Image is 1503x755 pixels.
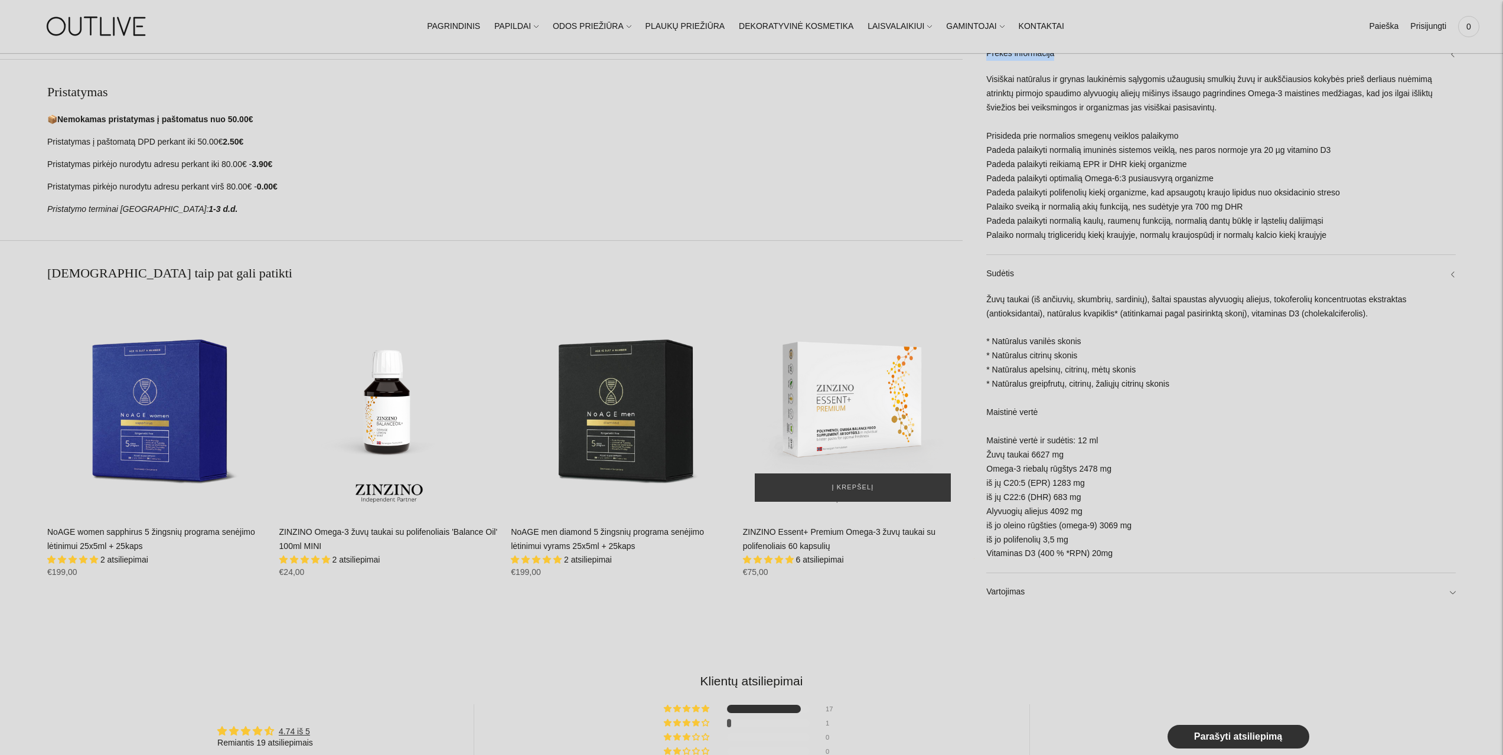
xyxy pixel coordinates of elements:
[47,293,268,514] a: NoAGE women sapphirus 5 žingsnių programa senėjimo lėtinimui 25x5ml + 25kaps
[217,737,313,749] div: Remiantis 19 atsiliepimais
[511,527,704,551] a: NoAGE men diamond 5 žingsnių programa senėjimo lėtinimui vyrams 25x5ml + 25kaps
[47,135,963,149] p: Pristatymas į paštomatą DPD perkant iki 50.00€
[47,555,100,564] span: 5.00 stars
[223,137,243,146] strong: 2.50€
[279,567,305,577] span: €24,00
[47,158,963,172] p: Pristatymas pirkėjo nurodytu adresu perkant iki 80.00€ -
[511,555,564,564] span: 5.00 stars
[208,204,237,214] strong: 1-3 d.d.
[743,293,963,514] a: ZINZINO Essent+ Premium Omega-3 žuvų taukai su polifenoliais 60 kapsulių
[826,705,840,713] div: 17
[57,115,253,124] strong: Nemokamas pristatymas į paštomatus nuo 50.00€
[47,180,963,194] p: Pristatymas pirkėjo nurodytu adresu perkant virš 80.00€ -
[217,724,313,738] div: Average rating is 4.74 stars
[664,705,711,713] div: 89% (17) reviews with 5 star rating
[511,293,731,514] a: NoAGE men diamond 5 žingsnių programa senėjimo lėtinimui vyrams 25x5ml + 25kaps
[664,719,711,727] div: 5% (1) reviews with 4 star rating
[47,264,963,282] h2: [DEMOGRAPHIC_DATA] taip pat gali patikti
[553,14,631,40] a: ODOS PRIEŽIŪRA
[986,573,1456,611] a: Vartojimas
[1410,14,1446,40] a: Prisijungti
[252,159,272,169] strong: 3.90€
[279,293,500,514] a: ZINZINO Omega-3 žuvų taukai su polifenoliais 'Balance Oil' 100ml MINI
[986,255,1456,293] a: Sudėtis
[826,719,840,727] div: 1
[1369,14,1398,40] a: Paieška
[986,293,1456,573] div: Žuvų taukai (iš ančiuvių, skumbrių, sardinių), šaltai spaustas alyvuogių aliejus, tokoferolių kon...
[47,567,77,577] span: €199,00
[946,14,1004,40] a: GAMINTOJAI
[494,14,539,40] a: PAPILDAI
[279,727,310,736] a: 4.74 iš 5
[1168,725,1309,749] a: Parašyti atsiliepimą
[755,473,951,502] button: Į krepšelį
[832,482,874,493] span: Į krepšelį
[100,555,148,564] span: 2 atsiliepimai
[645,14,725,40] a: PLAUKŲ PRIEŽIŪRA
[279,527,498,551] a: ZINZINO Omega-3 žuvų taukai su polifenoliais 'Balance Oil' 100ml MINI
[986,73,1456,254] div: Visiškai natūralus ir grynas laukinėmis sąlygomis užaugusių smulkių žuvų ir aukščiausios kokybės ...
[796,555,844,564] span: 6 atsiliepimai
[743,567,768,577] span: €75,00
[279,555,332,564] span: 5.00 stars
[1458,14,1479,40] a: 0
[986,35,1456,73] a: Prekės informacija
[332,555,380,564] span: 2 atsiliepimai
[57,672,1446,689] h2: Klientų atsiliepimai
[564,555,612,564] span: 2 atsiliepimai
[868,14,932,40] a: LAISVALAIKIUI
[511,567,541,577] span: €199,00
[1019,14,1064,40] a: KONTAKTAI
[47,113,963,127] p: 📦
[739,14,853,40] a: DEKORATYVINĖ KOSMETIKA
[743,555,796,564] span: 5.00 stars
[24,6,171,47] img: OUTLIVE
[1460,18,1477,35] span: 0
[427,14,480,40] a: PAGRINDINIS
[47,204,208,214] em: Pristatymo terminai [GEOGRAPHIC_DATA]:
[47,527,255,551] a: NoAGE women sapphirus 5 žingsnių programa senėjimo lėtinimui 25x5ml + 25kaps
[257,182,278,191] strong: 0.00€
[47,83,963,101] h2: Pristatymas
[743,527,935,551] a: ZINZINO Essent+ Premium Omega-3 žuvų taukai su polifenoliais 60 kapsulių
